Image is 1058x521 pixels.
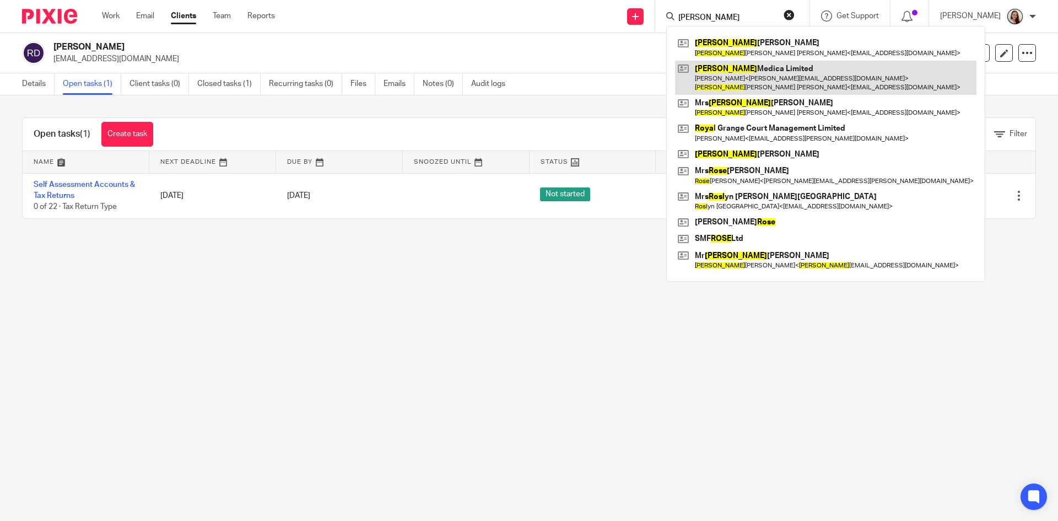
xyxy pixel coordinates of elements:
[197,73,261,95] a: Closed tasks (1)
[1006,8,1024,25] img: Profile.png
[414,159,472,165] span: Snoozed Until
[53,53,886,65] p: [EMAIL_ADDRESS][DOMAIN_NAME]
[677,13,776,23] input: Search
[129,73,189,95] a: Client tasks (0)
[384,73,414,95] a: Emails
[287,192,310,200] span: [DATE]
[63,73,121,95] a: Open tasks (1)
[213,10,231,22] a: Team
[423,73,463,95] a: Notes (0)
[784,9,795,20] button: Clear
[34,128,90,140] h1: Open tasks
[22,41,45,65] img: svg%3E
[136,10,154,22] a: Email
[350,73,375,95] a: Files
[53,41,720,53] h2: [PERSON_NAME]
[540,187,590,201] span: Not started
[247,10,275,22] a: Reports
[940,10,1001,22] p: [PERSON_NAME]
[836,12,879,20] span: Get Support
[22,9,77,24] img: Pixie
[34,181,135,200] a: Self Assessment Accounts & Tax Returns
[171,10,196,22] a: Clients
[34,203,117,211] span: 0 of 22 · Tax Return Type
[22,73,55,95] a: Details
[102,10,120,22] a: Work
[471,73,514,95] a: Audit logs
[101,122,153,147] a: Create task
[541,159,568,165] span: Status
[80,130,90,138] span: (1)
[149,173,276,218] td: [DATE]
[1010,130,1027,138] span: Filter
[269,73,342,95] a: Recurring tasks (0)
